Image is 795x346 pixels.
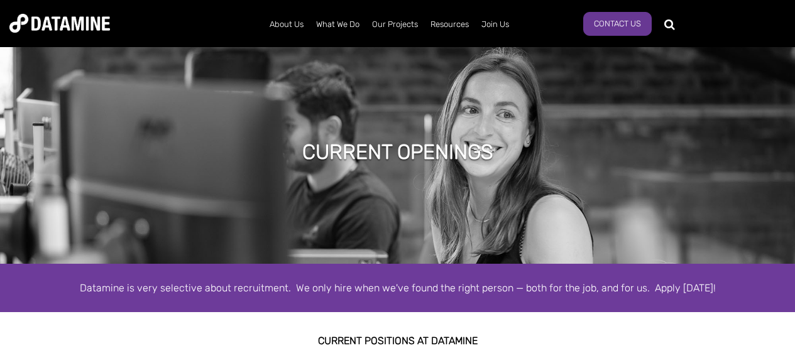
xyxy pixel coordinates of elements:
a: What We Do [310,8,366,41]
img: Datamine [9,14,110,33]
a: Our Projects [366,8,424,41]
a: Resources [424,8,475,41]
h1: Current Openings [302,138,493,166]
a: Join Us [475,8,515,41]
a: Contact Us [583,12,652,36]
div: Datamine is very selective about recruitment. We only hire when we've found the right person — bo... [40,279,756,296]
a: About Us [263,8,310,41]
